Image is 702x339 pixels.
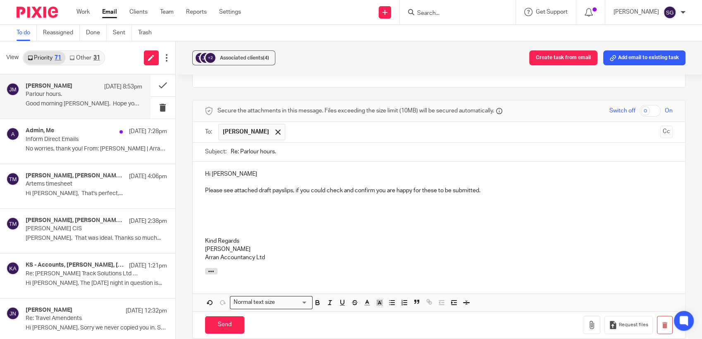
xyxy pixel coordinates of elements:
[6,217,19,230] img: svg%3E
[104,83,142,91] p: [DATE] 8:53pm
[660,126,673,138] button: Cc
[26,146,167,153] p: No worries, thank you! From: [PERSON_NAME] | Arran...
[529,50,597,65] button: Create task from email
[26,172,125,179] h4: [PERSON_NAME], [PERSON_NAME], Me
[138,25,158,41] a: Trash
[26,225,138,232] p: [PERSON_NAME] CIS
[205,148,227,156] label: Subject:
[609,107,635,115] span: Switch off
[614,8,659,16] p: [PERSON_NAME]
[205,53,215,63] div: +2
[603,50,685,65] button: Add email to existing task
[26,100,142,107] p: Good morning [PERSON_NAME]. Hope you're well,...
[24,51,65,64] a: Priority71
[232,298,277,307] span: Normal text size
[26,235,167,242] p: [PERSON_NAME], That was ideal. Thanks so much...
[219,8,241,16] a: Settings
[26,181,138,188] p: Artems timesheet
[223,128,269,136] span: [PERSON_NAME]
[230,296,313,309] div: Search for option
[205,316,244,334] input: Send
[93,55,100,61] div: 31
[263,55,269,60] span: (4)
[55,55,61,61] div: 71
[6,127,19,141] img: svg%3E
[604,316,652,334] button: Request files
[26,280,167,287] p: Hi [PERSON_NAME], The [DATE] night in question is...
[126,307,167,315] p: [DATE] 12:32pm
[194,52,207,64] img: svg%3E
[26,262,125,269] h4: KS - Accounts, [PERSON_NAME], [PERSON_NAME]
[26,270,138,277] p: Re: [PERSON_NAME] Track Solutions Ltd - Invoice (SI-5342) for £2,208.00, due on [DATE]
[536,9,568,15] span: Get Support
[6,172,19,186] img: svg%3E
[26,127,54,134] h4: Admin, Me
[26,136,138,143] p: Inform Direct Emails
[277,298,307,307] input: Search for option
[129,127,167,136] p: [DATE] 7:28pm
[17,25,37,41] a: To do
[113,25,132,41] a: Sent
[86,25,107,41] a: Done
[186,8,207,16] a: Reports
[663,6,676,19] img: svg%3E
[6,307,19,320] img: svg%3E
[26,91,119,98] p: Parlour hours.
[26,315,138,322] p: Re: Travel Amendents
[26,325,167,332] p: Hi [PERSON_NAME], Sorry we never copied you in. Sent...
[26,307,72,314] h4: [PERSON_NAME]
[6,53,19,62] span: View
[129,172,167,181] p: [DATE] 4:06pm
[6,83,19,96] img: svg%3E
[220,55,269,60] span: Associated clients
[205,245,673,253] p: [PERSON_NAME]
[199,52,212,64] img: svg%3E
[129,262,167,270] p: [DATE] 1:21pm
[217,107,494,115] span: Secure the attachments in this message. Files exceeding the size limit (10MB) will be secured aut...
[43,25,80,41] a: Reassigned
[665,107,673,115] span: On
[205,253,673,262] p: Arran Accountancy Ltd
[192,50,275,65] button: +2 Associated clients(4)
[129,217,167,225] p: [DATE] 2:38pm
[26,217,125,224] h4: [PERSON_NAME], [PERSON_NAME] | Arran Accountants
[205,128,214,136] label: To:
[17,7,58,18] img: Pixie
[26,83,72,90] h4: [PERSON_NAME]
[76,8,90,16] a: Work
[129,8,148,16] a: Clients
[205,237,673,245] p: Kind Regards
[416,10,491,17] input: Search
[205,186,673,195] p: Please see attached draft payslips, if you could check and confirm you are happy for these to be ...
[619,322,648,328] span: Request files
[160,8,174,16] a: Team
[205,170,673,178] p: Hi [PERSON_NAME]
[65,51,104,64] a: Other31
[26,190,167,197] p: Hi [PERSON_NAME], That's perfect,...
[102,8,117,16] a: Email
[6,262,19,275] img: svg%3E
